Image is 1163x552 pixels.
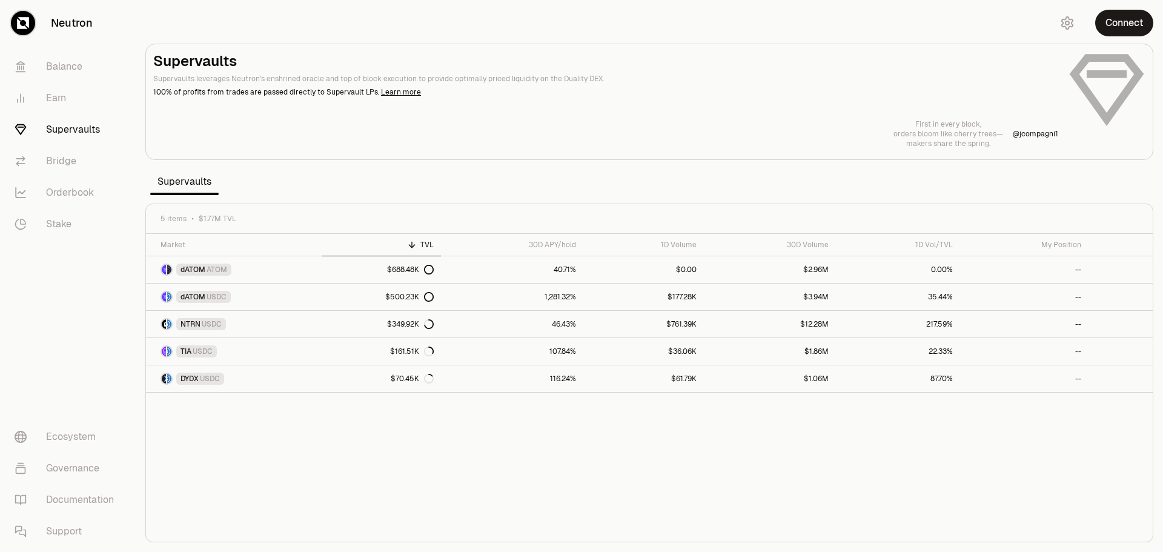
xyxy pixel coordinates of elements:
p: 100% of profits from trades are passed directly to Supervault LPs. [153,87,1058,98]
a: Documentation [5,484,131,516]
a: 107.84% [441,338,583,365]
p: orders bloom like cherry trees— [893,129,1003,139]
img: dATOM Logo [162,265,166,274]
img: USDC Logo [167,347,171,356]
a: NTRN LogoUSDC LogoNTRNUSDC [146,311,322,338]
div: $70.45K [391,374,434,384]
a: Orderbook [5,177,131,208]
img: dATOM Logo [162,292,166,302]
h2: Supervaults [153,52,1058,71]
p: makers share the spring. [893,139,1003,148]
a: Governance [5,453,131,484]
a: $0.00 [583,256,704,283]
a: Support [5,516,131,547]
a: Ecosystem [5,421,131,453]
div: 1D Volume [591,240,697,250]
span: dATOM [181,292,205,302]
a: 0.00% [836,256,960,283]
div: TVL [329,240,434,250]
a: Earn [5,82,131,114]
p: First in every block, [893,119,1003,129]
span: 5 items [161,214,187,224]
div: 30D Volume [711,240,829,250]
a: Supervaults [5,114,131,145]
a: Bridge [5,145,131,177]
img: USDC Logo [167,374,171,384]
span: ATOM [207,265,227,274]
a: 46.43% [441,311,583,338]
span: dATOM [181,265,205,274]
a: $688.48K [322,256,441,283]
a: Balance [5,51,131,82]
a: $2.96M [704,256,836,283]
span: $1.77M TVL [199,214,236,224]
a: $761.39K [583,311,704,338]
p: Supervaults leverages Neutron's enshrined oracle and top of block execution to provide optimally ... [153,73,1058,84]
div: $161.51K [390,347,434,356]
a: dATOM LogoATOM LogodATOMATOM [146,256,322,283]
a: $61.79K [583,365,704,392]
div: $688.48K [387,265,434,274]
a: 40.71% [441,256,583,283]
a: First in every block,orders bloom like cherry trees—makers share the spring. [893,119,1003,148]
a: $1.86M [704,338,836,365]
a: 116.24% [441,365,583,392]
a: $500.23K [322,284,441,310]
span: TIA [181,347,191,356]
a: @jcompagni1 [1013,129,1058,139]
a: Stake [5,208,131,240]
span: NTRN [181,319,200,329]
a: 87.70% [836,365,960,392]
span: USDC [202,319,222,329]
a: $36.06K [583,338,704,365]
div: 30D APY/hold [448,240,576,250]
a: 1,281.32% [441,284,583,310]
div: 1D Vol/TVL [843,240,953,250]
span: USDC [193,347,213,356]
span: DYDX [181,374,199,384]
a: -- [960,284,1088,310]
a: $349.92K [322,311,441,338]
a: $1.06M [704,365,836,392]
a: TIA LogoUSDC LogoTIAUSDC [146,338,322,365]
a: $161.51K [322,338,441,365]
a: -- [960,365,1088,392]
a: 35.44% [836,284,960,310]
p: @ jcompagni1 [1013,129,1058,139]
img: DYDX Logo [162,374,166,384]
img: NTRN Logo [162,319,166,329]
span: Supervaults [150,170,219,194]
div: $500.23K [385,292,434,302]
a: $177.28K [583,284,704,310]
a: 22.33% [836,338,960,365]
a: 217.59% [836,311,960,338]
a: dATOM LogoUSDC LogodATOMUSDC [146,284,322,310]
a: -- [960,338,1088,365]
img: USDC Logo [167,319,171,329]
a: $12.28M [704,311,836,338]
button: Connect [1095,10,1153,36]
img: TIA Logo [162,347,166,356]
img: ATOM Logo [167,265,171,274]
div: Market [161,240,314,250]
a: $70.45K [322,365,441,392]
a: Learn more [381,87,421,97]
div: $349.92K [387,319,434,329]
a: -- [960,311,1088,338]
img: USDC Logo [167,292,171,302]
span: USDC [200,374,220,384]
a: -- [960,256,1088,283]
a: $3.94M [704,284,836,310]
div: My Position [967,240,1081,250]
span: USDC [207,292,227,302]
a: DYDX LogoUSDC LogoDYDXUSDC [146,365,322,392]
